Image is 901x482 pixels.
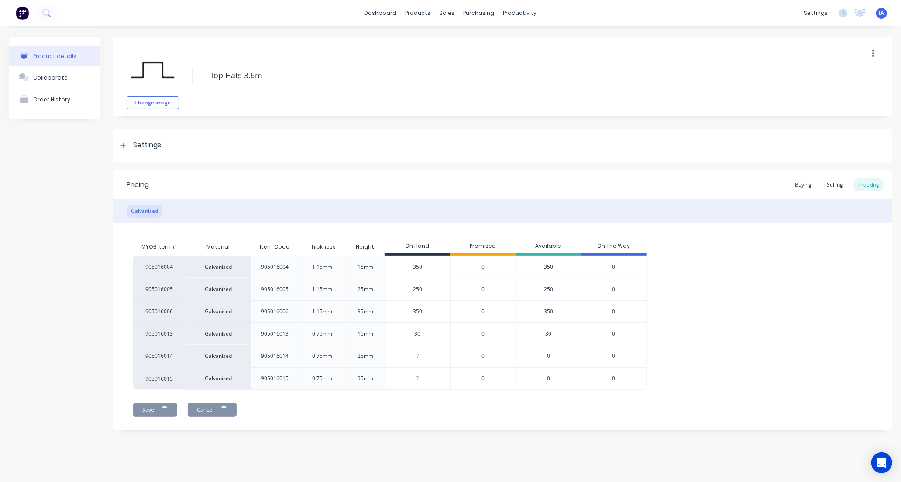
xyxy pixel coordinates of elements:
[459,7,499,20] div: purchasing
[879,9,884,17] span: IA
[358,330,373,338] div: 15mm
[516,367,581,390] div: 0
[133,140,161,151] div: Settings
[133,345,186,367] div: 905016014
[33,96,70,103] div: Order History
[799,7,832,20] div: settings
[312,352,332,360] div: 0.75mm
[481,263,485,271] span: 0
[186,256,251,278] div: Galvanised
[385,323,450,345] div: 30
[188,403,237,417] button: Cancel
[358,308,373,316] div: 35mm
[186,345,251,367] div: Galvanised
[349,236,382,258] div: Height
[612,308,616,316] span: 0
[401,7,435,20] div: products
[854,178,884,191] div: Tracking
[612,330,616,338] span: 0
[385,278,450,300] div: 250
[358,285,373,293] div: 25mm
[612,375,616,382] span: 0
[9,66,100,88] button: Collaborate
[358,352,373,360] div: 25mm
[186,367,251,390] div: Galvanised
[133,322,186,345] div: 905016013
[791,178,816,191] div: Buying
[312,330,332,338] div: 0.75mm
[127,44,179,109] div: fileChange image
[312,308,332,316] div: 1.15mm
[385,368,450,389] div: ?
[127,96,179,109] button: Change image
[186,322,251,345] div: Galvanised
[9,46,100,66] button: Product details
[358,375,373,382] div: 35mm
[186,238,251,256] div: Material
[206,65,808,86] textarea: Top Hats 3.6m
[133,256,186,278] div: 905016004
[612,263,616,271] span: 0
[385,301,450,322] div: 350
[16,7,29,20] img: Factory
[33,74,68,81] div: Collaborate
[253,236,296,258] div: Item Code
[516,300,581,322] div: 350
[33,53,76,59] div: Product details
[499,7,541,20] div: productivity
[261,352,289,360] div: 905016014
[450,238,516,256] div: Promised
[261,375,289,382] div: 905016015
[871,452,892,473] div: Open Intercom Messenger
[481,308,485,316] span: 0
[261,330,289,338] div: 905016013
[312,285,332,293] div: 1.15mm
[822,178,847,191] div: Selling
[612,285,616,293] span: 0
[435,7,459,20] div: sales
[133,367,186,390] div: 905016015
[261,285,289,293] div: 905016005
[186,300,251,322] div: Galvanised
[581,238,647,256] div: On The Way
[358,263,373,271] div: 15mm
[360,7,401,20] a: dashboard
[312,375,332,382] div: 0.75mm
[302,236,343,258] div: Thickness
[481,375,485,382] span: 0
[133,278,186,300] div: 905016005
[385,238,450,256] div: On Hand
[516,278,581,300] div: 250
[261,308,289,316] div: 905016006
[516,322,581,345] div: 30
[186,278,251,300] div: Galvanised
[481,352,485,360] span: 0
[516,345,581,367] div: 0
[516,256,581,278] div: 350
[131,48,175,92] img: file
[481,330,485,338] span: 0
[312,263,332,271] div: 1.15mm
[481,285,485,293] span: 0
[385,345,450,367] div: ?
[612,352,616,360] span: 0
[133,403,177,417] button: Save
[127,205,162,218] div: Galvanised
[133,300,186,322] div: 905016006
[385,256,450,278] div: 350
[127,180,149,190] div: Pricing
[261,263,289,271] div: 905016004
[516,238,581,256] div: Available
[133,238,186,256] div: MYOB Item #
[9,88,100,110] button: Order History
